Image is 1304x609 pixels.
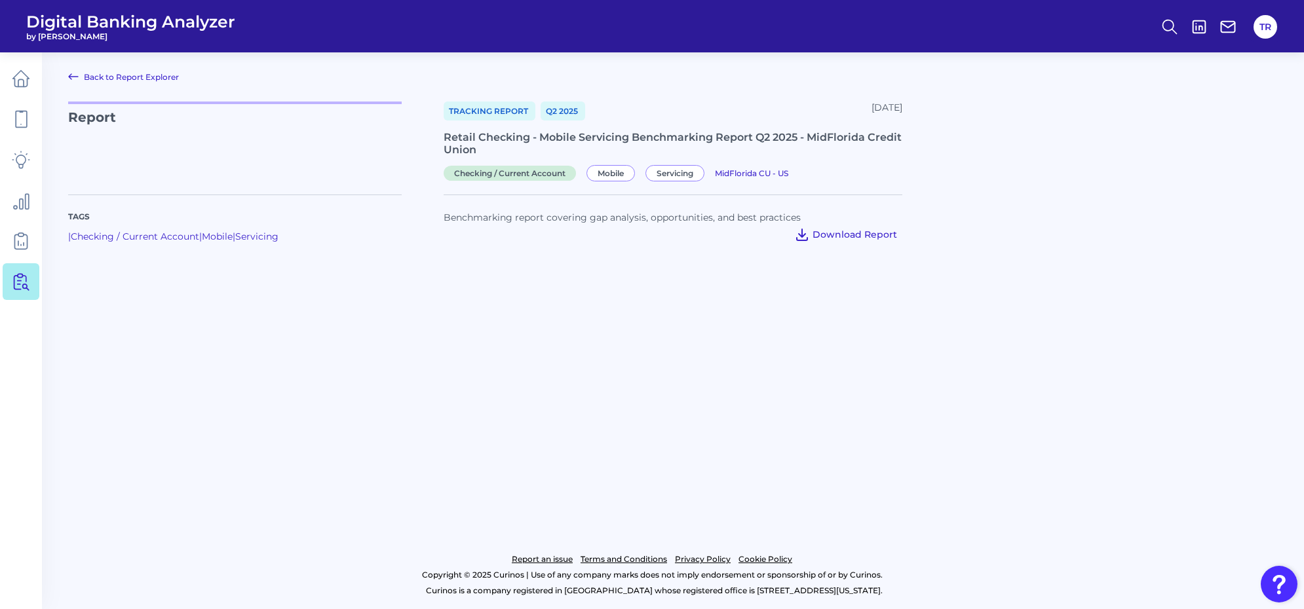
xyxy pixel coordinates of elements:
span: | [68,231,71,242]
span: Checking / Current Account [444,166,576,181]
div: Retail Checking - Mobile Servicing Benchmarking Report Q2 2025 - MidFlorida Credit Union [444,131,902,156]
button: Open Resource Center [1261,566,1297,602]
a: Q2 2025 [541,101,585,120]
a: Checking / Current Account [444,166,581,179]
span: by [PERSON_NAME] [26,31,235,41]
button: Download Report [789,224,902,245]
span: | [233,231,235,242]
span: Digital Banking Analyzer [26,12,235,31]
p: Curinos is a company registered in [GEOGRAPHIC_DATA] whose registered office is [STREET_ADDRESS][... [68,583,1240,599]
a: Checking / Current Account [71,231,199,242]
p: Report [68,101,402,179]
span: Servicing [645,165,704,181]
a: Servicing [235,231,278,242]
span: | [199,231,202,242]
a: Servicing [645,166,710,179]
span: Download Report [813,229,897,240]
p: Copyright © 2025 Curinos | Use of any company marks does not imply endorsement or sponsorship of ... [64,567,1240,583]
button: TR [1254,15,1277,39]
a: Cookie Policy [738,551,792,567]
a: Back to Report Explorer [68,69,179,84]
span: Benchmarking report covering gap analysis, opportunities, and best practices [444,212,801,223]
a: Terms and Conditions [581,551,667,567]
div: [DATE] [872,101,902,120]
a: Mobile [586,166,640,179]
a: MidFlorida CU - US [715,166,788,179]
span: MidFlorida CU - US [715,168,788,178]
p: Tags [68,211,402,223]
a: Report an issue [512,551,573,567]
a: Privacy Policy [675,551,731,567]
a: Tracking Report [444,101,535,120]
span: Mobile [586,165,635,181]
a: Mobile [202,231,233,242]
